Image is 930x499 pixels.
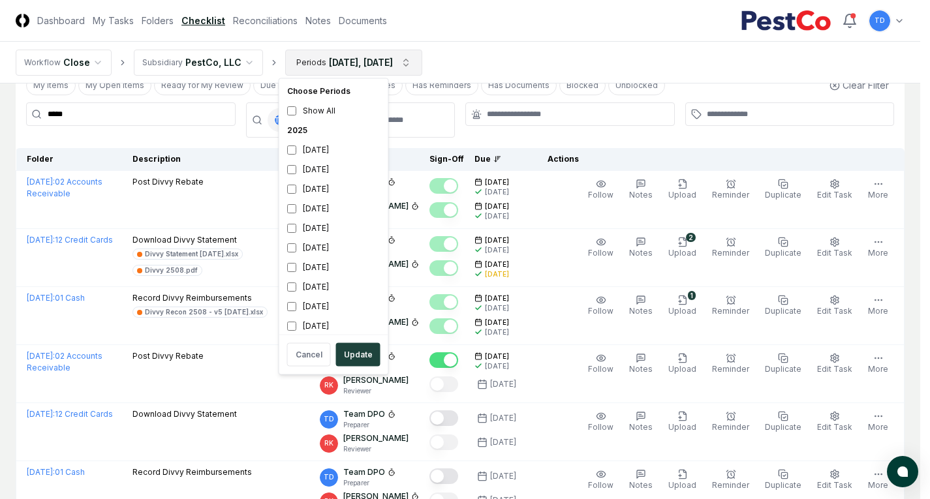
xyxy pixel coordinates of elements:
div: [DATE] [282,179,386,199]
div: [DATE] [282,238,386,258]
button: Cancel [287,343,331,367]
div: [DATE] [282,316,386,336]
div: 2025 [282,121,386,140]
button: Update [336,343,380,367]
div: [DATE] [282,277,386,297]
div: [DATE] [282,258,386,277]
div: [DATE] [282,297,386,316]
div: Show All [282,101,386,121]
div: [DATE] [282,160,386,179]
div: Choose Periods [282,82,386,101]
div: [DATE] [282,219,386,238]
div: [DATE] [282,140,386,160]
div: [DATE] [282,199,386,219]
